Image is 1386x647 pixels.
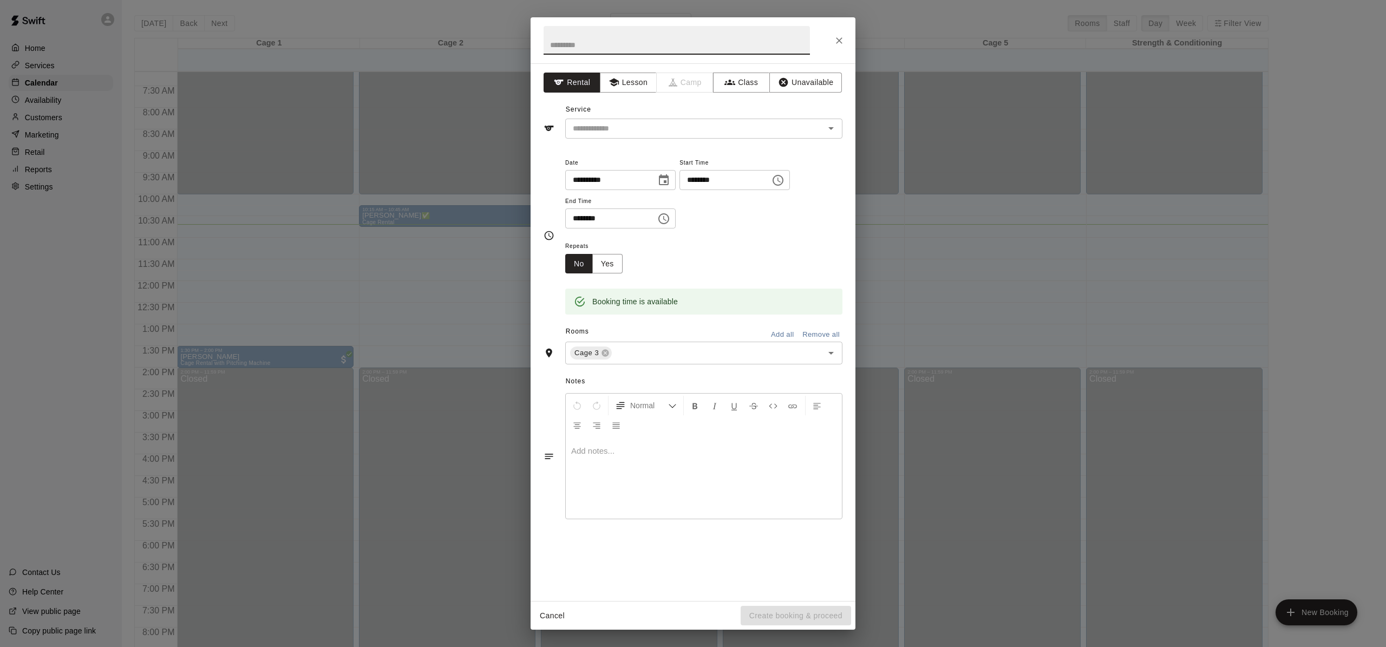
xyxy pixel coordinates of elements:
[705,396,724,415] button: Format Italics
[765,326,800,343] button: Add all
[565,239,631,254] span: Repeats
[565,254,593,274] button: No
[679,156,790,171] span: Start Time
[565,156,676,171] span: Date
[566,373,842,390] span: Notes
[565,194,676,209] span: End Time
[587,415,606,435] button: Right Align
[544,73,600,93] button: Rental
[657,73,714,93] span: Camps can only be created in the Services page
[587,396,606,415] button: Redo
[823,121,839,136] button: Open
[767,169,789,191] button: Choose time, selected time is 10:30 AM
[544,348,554,358] svg: Rooms
[566,328,589,335] span: Rooms
[600,73,657,93] button: Lesson
[592,292,678,311] div: Booking time is available
[744,396,763,415] button: Format Strikethrough
[783,396,802,415] button: Insert Link
[653,169,675,191] button: Choose date, selected date is Sep 13, 2025
[713,73,770,93] button: Class
[829,31,849,50] button: Close
[808,396,826,415] button: Left Align
[566,106,591,113] span: Service
[769,73,842,93] button: Unavailable
[725,396,743,415] button: Format Underline
[544,451,554,462] svg: Notes
[823,345,839,361] button: Open
[568,415,586,435] button: Center Align
[653,208,675,230] button: Choose time, selected time is 11:00 AM
[764,396,782,415] button: Insert Code
[570,348,603,358] span: Cage 3
[686,396,704,415] button: Format Bold
[535,606,570,626] button: Cancel
[570,347,612,360] div: Cage 3
[544,123,554,134] svg: Service
[565,254,623,274] div: outlined button group
[611,396,681,415] button: Formatting Options
[607,415,625,435] button: Justify Align
[800,326,842,343] button: Remove all
[630,400,668,411] span: Normal
[568,396,586,415] button: Undo
[592,254,623,274] button: Yes
[544,230,554,241] svg: Timing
